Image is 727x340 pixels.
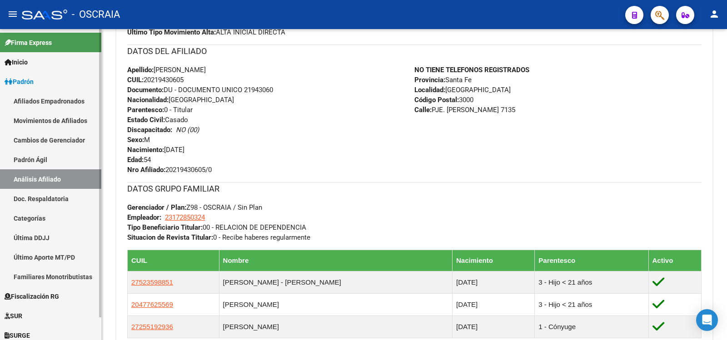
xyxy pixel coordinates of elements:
strong: Nacionalidad: [127,96,169,104]
td: [DATE] [452,293,534,315]
strong: Tipo Beneficiario Titular: [127,223,203,232]
span: [GEOGRAPHIC_DATA] [414,86,511,94]
th: Nombre [219,250,452,271]
span: M [127,136,150,144]
span: Santa Fe [414,76,472,84]
span: 20219430605/0 [127,166,212,174]
span: 3000 [414,96,473,104]
td: [PERSON_NAME] - [PERSON_NAME] [219,271,452,293]
span: DU - DOCUMENTO UNICO 21943060 [127,86,273,94]
td: [DATE] [452,271,534,293]
td: [DATE] [452,315,534,338]
span: 20477625569 [131,301,173,308]
span: - OSCRAIA [72,5,120,25]
h3: DATOS DEL AFILIADO [127,45,702,58]
span: Z98 - OSCRAIA / Sin Plan [127,203,262,212]
strong: Sexo: [127,136,144,144]
strong: CUIL: [127,76,144,84]
span: 0 - Recibe haberes regularmente [127,233,310,241]
strong: Empleador: [127,213,161,222]
td: [PERSON_NAME] [219,315,452,338]
span: [GEOGRAPHIC_DATA] [127,96,234,104]
span: Padrón [5,77,34,87]
th: CUIL [128,250,219,271]
span: Inicio [5,57,28,67]
span: SUR [5,311,22,321]
strong: Gerenciador / Plan: [127,203,186,212]
strong: Ultimo Tipo Movimiento Alta: [127,28,216,36]
td: 1 - Cónyuge [535,315,648,338]
mat-icon: person [709,9,720,20]
strong: Situacion de Revista Titular: [127,233,213,241]
strong: Discapacitado: [127,126,172,134]
mat-icon: menu [7,9,18,20]
span: [PERSON_NAME] [127,66,206,74]
strong: Documento: [127,86,164,94]
span: 23172850324 [165,213,205,222]
strong: Estado Civil: [127,116,165,124]
span: 20219430605 [127,76,184,84]
strong: Código Postal: [414,96,459,104]
td: 3 - Hijo < 21 años [535,271,648,293]
th: Parentesco [535,250,648,271]
strong: Nro Afiliado: [127,166,165,174]
td: [PERSON_NAME] [219,293,452,315]
th: Nacimiento [452,250,534,271]
strong: Edad: [127,156,144,164]
th: Activo [648,250,702,271]
strong: Parentesco: [127,106,164,114]
span: PJE. [PERSON_NAME] 7135 [414,106,515,114]
h3: DATOS GRUPO FAMILIAR [127,182,702,195]
span: 0 - Titular [127,106,193,114]
strong: NO TIENE TELEFONOS REGISTRADOS [414,66,529,74]
span: 54 [127,156,151,164]
strong: Nacimiento: [127,146,164,154]
span: Firma Express [5,38,52,48]
span: Casado [127,116,188,124]
span: 27523598851 [131,278,173,286]
span: 27255192936 [131,323,173,330]
strong: Apellido: [127,66,154,74]
strong: Localidad: [414,86,445,94]
strong: Calle: [414,106,432,114]
span: Fiscalización RG [5,291,59,301]
strong: Provincia: [414,76,445,84]
span: ALTA INICIAL DIRECTA [127,28,285,36]
span: 00 - RELACION DE DEPENDENCIA [127,223,306,232]
div: Open Intercom Messenger [696,309,718,331]
i: NO (00) [176,126,199,134]
span: [DATE] [127,146,184,154]
td: 3 - Hijo < 21 años [535,293,648,315]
